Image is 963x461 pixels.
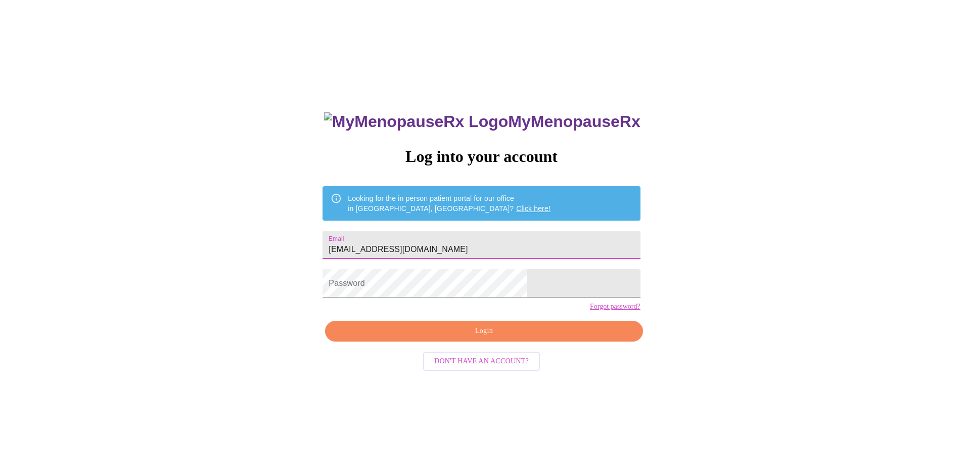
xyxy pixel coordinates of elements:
[348,189,551,218] div: Looking for the in person patient portal for our office in [GEOGRAPHIC_DATA], [GEOGRAPHIC_DATA]?
[421,356,542,365] a: Don't have an account?
[337,325,631,338] span: Login
[590,303,640,311] a: Forgot password?
[325,321,643,342] button: Login
[434,355,529,368] span: Don't have an account?
[324,112,508,131] img: MyMenopauseRx Logo
[324,112,640,131] h3: MyMenopauseRx
[516,204,551,213] a: Click here!
[323,147,640,166] h3: Log into your account
[423,352,540,371] button: Don't have an account?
